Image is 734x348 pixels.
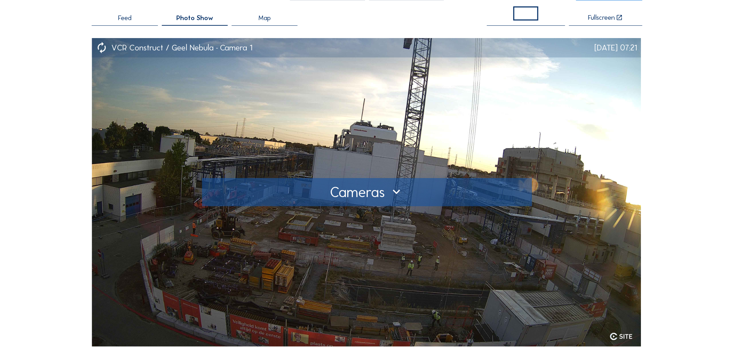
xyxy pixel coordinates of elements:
div: VCR Construct / Geel Nebula [112,44,220,52]
span: Map [258,14,271,21]
span: Photo Show [176,14,213,21]
a: VCR Construct / Geel NebulaCamera 1[DATE] 07:21Imagelogo [92,38,641,347]
div: Camera 1 [220,44,252,52]
img: Image [92,38,641,347]
img: logo [610,333,632,340]
div: [DATE] 07:21 [594,44,637,52]
span: Feed [118,14,131,21]
div: Fullscreen [588,14,615,21]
